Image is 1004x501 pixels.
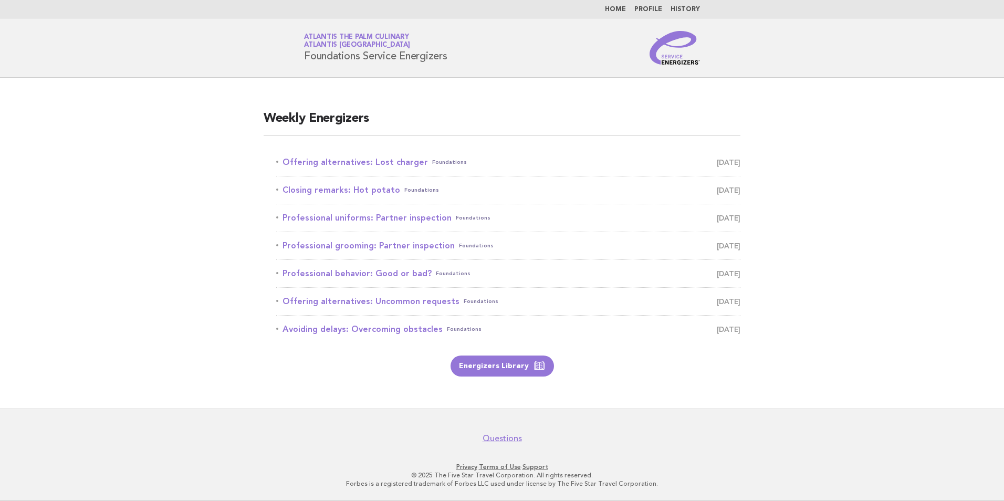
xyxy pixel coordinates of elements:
[276,183,740,197] a: Closing remarks: Hot potatoFoundations [DATE]
[276,322,740,337] a: Avoiding delays: Overcoming obstaclesFoundations [DATE]
[447,322,482,337] span: Foundations
[304,34,447,61] h1: Foundations Service Energizers
[717,238,740,253] span: [DATE]
[605,6,626,13] a: Home
[264,110,740,136] h2: Weekly Energizers
[304,34,410,48] a: Atlantis The Palm CulinaryAtlantis [GEOGRAPHIC_DATA]
[181,479,823,488] p: Forbes is a registered trademark of Forbes LLC used under license by The Five Star Travel Corpora...
[479,463,521,471] a: Terms of Use
[464,294,498,309] span: Foundations
[276,266,740,281] a: Professional behavior: Good or bad?Foundations [DATE]
[436,266,470,281] span: Foundations
[304,42,410,49] span: Atlantis [GEOGRAPHIC_DATA]
[717,294,740,309] span: [DATE]
[717,322,740,337] span: [DATE]
[456,463,477,471] a: Privacy
[650,31,700,65] img: Service Energizers
[717,155,740,170] span: [DATE]
[671,6,700,13] a: History
[483,433,522,444] a: Questions
[181,463,823,471] p: · ·
[717,266,740,281] span: [DATE]
[276,294,740,309] a: Offering alternatives: Uncommon requestsFoundations [DATE]
[634,6,662,13] a: Profile
[276,238,740,253] a: Professional grooming: Partner inspectionFoundations [DATE]
[276,155,740,170] a: Offering alternatives: Lost chargerFoundations [DATE]
[181,471,823,479] p: © 2025 The Five Star Travel Corporation. All rights reserved.
[717,211,740,225] span: [DATE]
[459,238,494,253] span: Foundations
[276,211,740,225] a: Professional uniforms: Partner inspectionFoundations [DATE]
[432,155,467,170] span: Foundations
[717,183,740,197] span: [DATE]
[451,356,554,377] a: Energizers Library
[522,463,548,471] a: Support
[456,211,490,225] span: Foundations
[404,183,439,197] span: Foundations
